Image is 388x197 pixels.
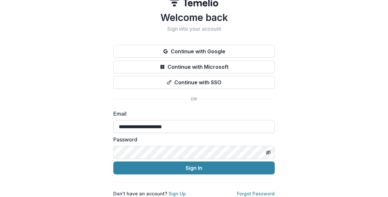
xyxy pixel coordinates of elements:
[263,147,273,158] button: Toggle password visibility
[113,45,275,58] button: Continue with Google
[113,76,275,89] button: Continue with SSO
[113,161,275,174] button: Sign In
[113,190,186,197] p: Don't have an account?
[113,12,275,23] h1: Welcome back
[168,191,186,196] a: Sign Up
[113,26,275,32] h2: Sign into your account
[113,136,271,143] label: Password
[237,191,275,196] a: Forgot Password
[113,110,271,118] label: Email
[113,60,275,73] button: Continue with Microsoft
